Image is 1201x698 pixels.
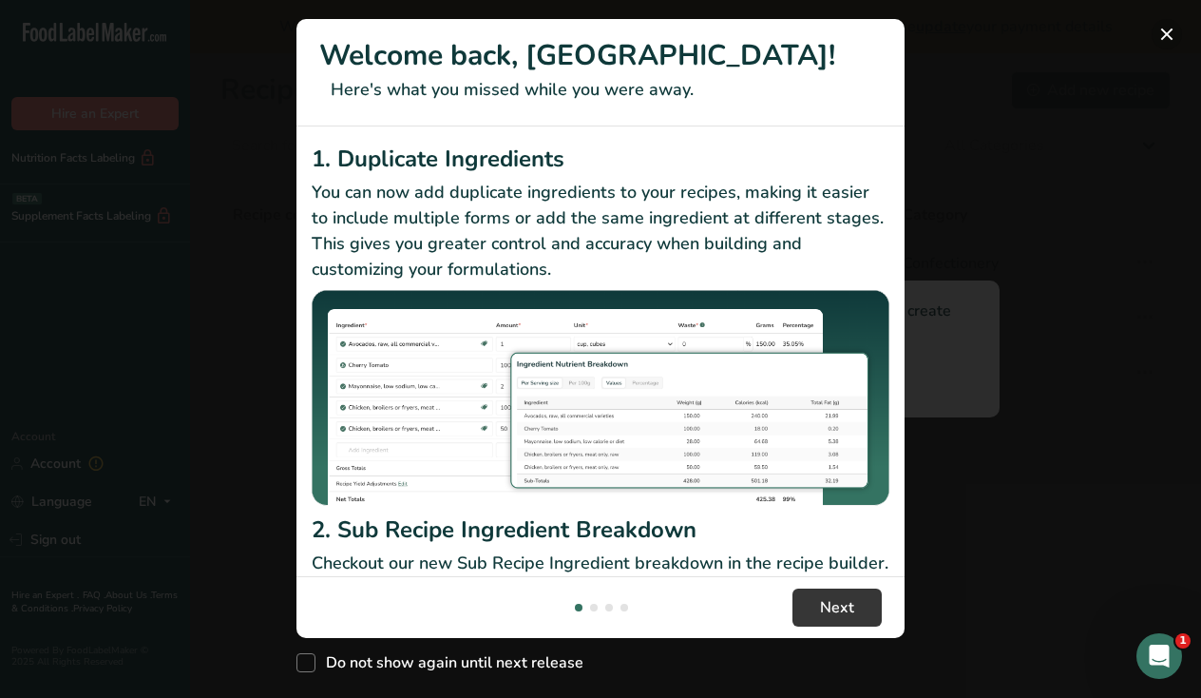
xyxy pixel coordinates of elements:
[1175,633,1191,649] span: 1
[315,653,583,672] span: Do not show again until next release
[820,596,854,619] span: Next
[312,180,889,282] p: You can now add duplicate ingredients to your recipes, making it easier to include multiple forms...
[312,513,889,547] h2: 2. Sub Recipe Ingredient Breakdown
[319,77,882,103] p: Here's what you missed while you were away.
[792,589,882,627] button: Next
[312,142,889,176] h2: 1. Duplicate Ingredients
[312,290,889,506] img: Duplicate Ingredients
[319,34,882,77] h1: Welcome back, [GEOGRAPHIC_DATA]!
[312,551,889,628] p: Checkout our new Sub Recipe Ingredient breakdown in the recipe builder. You can now see your Reci...
[1136,633,1182,679] iframe: Intercom live chat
